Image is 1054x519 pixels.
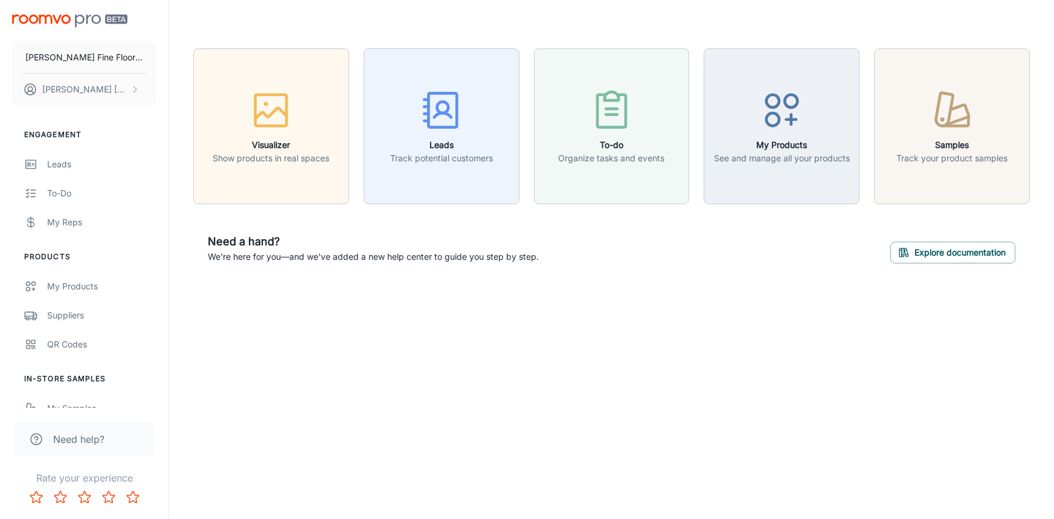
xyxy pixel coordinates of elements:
[534,119,690,131] a: To-doOrganize tasks and events
[47,280,156,293] div: My Products
[704,119,860,131] a: My ProductsSee and manage all your products
[213,138,329,152] h6: Visualizer
[12,42,156,73] button: [PERSON_NAME] Fine Floors, Inc
[12,15,127,27] img: Roomvo PRO Beta
[890,242,1015,263] button: Explore documentation
[890,245,1015,257] a: Explore documentation
[208,250,539,263] p: We're here for you—and we've added a new help center to guide you step by step.
[25,51,143,64] p: [PERSON_NAME] Fine Floors, Inc
[558,138,664,152] h6: To-do
[896,152,1007,165] p: Track your product samples
[714,152,850,165] p: See and manage all your products
[213,152,329,165] p: Show products in real spaces
[558,152,664,165] p: Organize tasks and events
[193,48,349,204] button: VisualizerShow products in real spaces
[390,152,493,165] p: Track potential customers
[704,48,860,204] button: My ProductsSee and manage all your products
[208,233,539,250] h6: Need a hand?
[47,216,156,229] div: My Reps
[47,309,156,322] div: Suppliers
[714,138,850,152] h6: My Products
[874,48,1030,204] button: SamplesTrack your product samples
[874,119,1030,131] a: SamplesTrack your product samples
[390,138,493,152] h6: Leads
[364,48,519,204] button: LeadsTrack potential customers
[12,74,156,105] button: [PERSON_NAME] [PERSON_NAME]
[47,187,156,200] div: To-do
[364,119,519,131] a: LeadsTrack potential customers
[42,83,127,96] p: [PERSON_NAME] [PERSON_NAME]
[896,138,1007,152] h6: Samples
[534,48,690,204] button: To-doOrganize tasks and events
[47,158,156,171] div: Leads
